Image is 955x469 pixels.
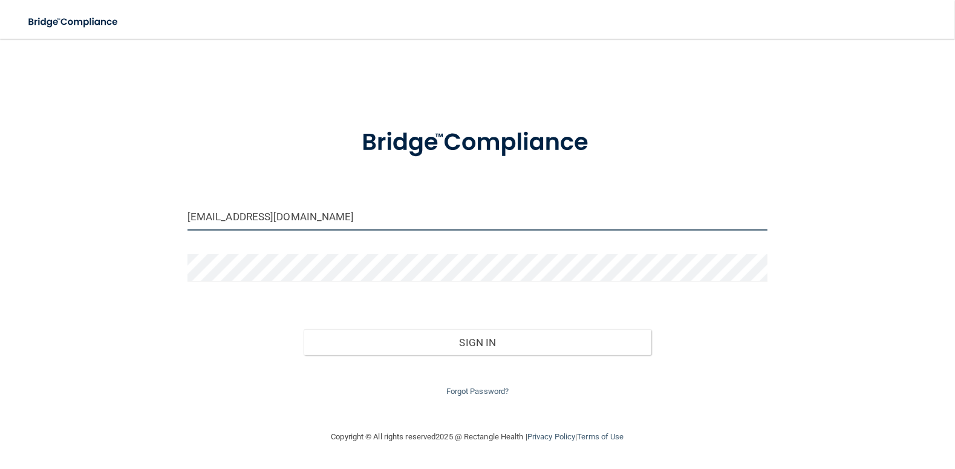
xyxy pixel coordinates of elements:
[304,329,652,356] button: Sign In
[257,418,699,456] div: Copyright © All rights reserved 2025 @ Rectangle Health | |
[577,432,624,441] a: Terms of Use
[746,384,940,431] iframe: Drift Widget Chat Controller
[18,10,129,34] img: bridge_compliance_login_screen.278c3ca4.svg
[337,111,618,174] img: bridge_compliance_login_screen.278c3ca4.svg
[527,432,575,441] a: Privacy Policy
[187,203,768,231] input: Email
[446,387,509,396] a: Forgot Password?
